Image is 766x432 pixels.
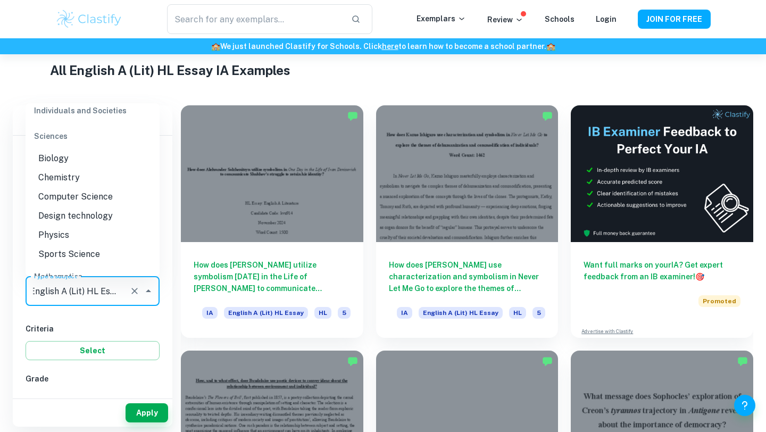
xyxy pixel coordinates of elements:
[126,403,168,422] button: Apply
[26,373,160,385] h6: Grade
[737,356,748,367] img: Marked
[26,341,160,360] button: Select
[314,307,331,319] span: HL
[734,395,755,416] button: Help and Feedback
[26,226,160,245] li: Physics
[211,42,220,51] span: 🏫
[581,328,633,335] a: Advertise with Clastify
[224,307,308,319] span: English A (Lit) HL Essay
[202,307,218,319] span: IA
[338,307,351,319] span: 5
[181,105,363,338] a: How does [PERSON_NAME] utilize symbolism [DATE] in the Life of [PERSON_NAME] to communicate [PERS...
[596,15,617,23] a: Login
[571,105,753,242] img: Thumbnail
[545,15,574,23] a: Schools
[698,295,740,307] span: Promoted
[532,307,545,319] span: 5
[26,123,160,149] div: Sciences
[26,264,160,289] div: Mathematics
[376,105,559,338] a: How does [PERSON_NAME] use characterization and symbolism in Never Let Me Go to explore the theme...
[542,111,553,121] img: Marked
[546,42,555,51] span: 🏫
[26,187,160,206] li: Computer Science
[26,98,160,123] div: Individuals and Societies
[50,61,717,80] h1: All English A (Lit) HL Essay IA Examples
[417,13,466,24] p: Exemplars
[419,307,503,319] span: English A (Lit) HL Essay
[26,168,160,187] li: Chemistry
[542,356,553,367] img: Marked
[584,259,740,283] h6: Want full marks on your IA ? Get expert feedback from an IB examiner!
[389,259,546,294] h6: How does [PERSON_NAME] use characterization and symbolism in Never Let Me Go to explore the theme...
[695,272,704,281] span: 🎯
[347,356,358,367] img: Marked
[638,10,711,29] button: JOIN FOR FREE
[397,307,412,319] span: IA
[26,149,160,168] li: Biology
[487,14,523,26] p: Review
[26,323,160,335] h6: Criteria
[26,206,160,226] li: Design technology
[571,105,753,338] a: Want full marks on yourIA? Get expert feedback from an IB examiner!PromotedAdvertise with Clastify
[13,105,172,135] h6: Filter exemplars
[509,307,526,319] span: HL
[194,259,351,294] h6: How does [PERSON_NAME] utilize symbolism [DATE] in the Life of [PERSON_NAME] to communicate [PERS...
[2,40,764,52] h6: We just launched Clastify for Schools. Click to learn how to become a school partner.
[167,4,343,34] input: Search for any exemplars...
[55,9,123,30] img: Clastify logo
[347,111,358,121] img: Marked
[26,245,160,264] li: Sports Science
[382,42,398,51] a: here
[127,284,142,298] button: Clear
[141,284,156,298] button: Close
